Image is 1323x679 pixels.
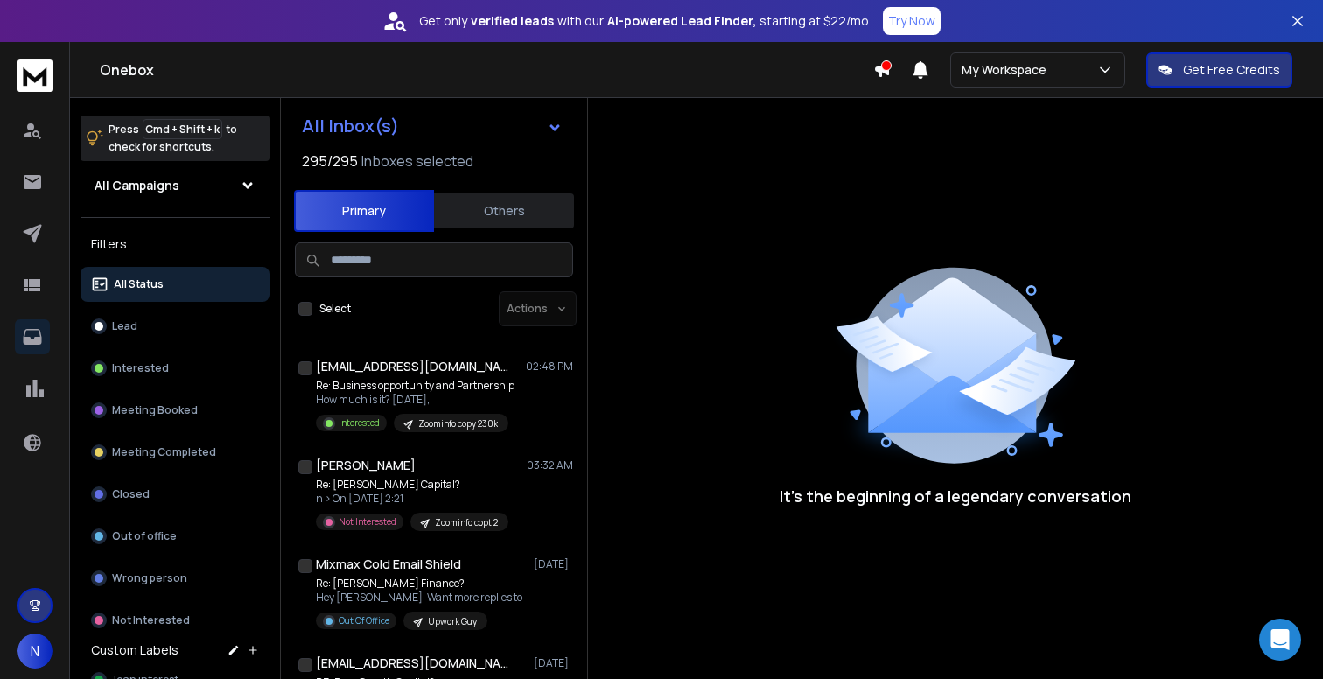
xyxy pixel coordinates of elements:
button: Out of office [80,519,269,554]
strong: verified leads [471,12,554,30]
strong: AI-powered Lead Finder, [607,12,756,30]
p: Interested [112,361,169,375]
h3: Inboxes selected [361,150,473,171]
p: Get only with our starting at $22/mo [419,12,869,30]
p: My Workspace [962,61,1053,79]
p: Re: [PERSON_NAME] Finance? [316,577,522,591]
p: [DATE] [534,656,573,670]
p: Press to check for shortcuts. [108,121,237,156]
button: N [17,633,52,668]
p: How much is it? [DATE], [316,393,514,407]
p: [DATE] [534,557,573,571]
h3: Custom Labels [91,641,178,659]
p: It’s the beginning of a legendary conversation [780,484,1131,508]
p: 02:48 PM [526,360,573,374]
p: Not Interested [112,613,190,627]
button: Meeting Booked [80,393,269,428]
button: Closed [80,477,269,512]
button: Interested [80,351,269,386]
p: Zoominfo copt 2 [435,516,498,529]
p: Re: [PERSON_NAME] Capital? [316,478,508,492]
button: Try Now [883,7,941,35]
label: Select [319,302,351,316]
button: Not Interested [80,603,269,638]
button: All Inbox(s) [288,108,577,143]
button: Get Free Credits [1146,52,1292,87]
p: Re: Business opportunity and Partnership [316,379,514,393]
button: Wrong person [80,561,269,596]
button: Meeting Completed [80,435,269,470]
button: Others [434,192,574,230]
div: Open Intercom Messenger [1259,619,1301,661]
p: Out Of Office [339,614,389,627]
button: All Campaigns [80,168,269,203]
span: Cmd + Shift + k [143,119,222,139]
p: Get Free Credits [1183,61,1280,79]
h1: Onebox [100,59,873,80]
h1: All Inbox(s) [302,117,399,135]
button: All Status [80,267,269,302]
img: logo [17,59,52,92]
p: Interested [339,416,380,430]
p: Wrong person [112,571,187,585]
p: Hey [PERSON_NAME], Want more replies to [316,591,522,605]
p: Closed [112,487,150,501]
p: Out of office [112,529,177,543]
p: Not Interested [339,515,396,528]
p: Try Now [888,12,935,30]
p: Upwork Guy [428,615,477,628]
p: Lead [112,319,137,333]
p: 03:32 AM [527,458,573,472]
h3: Filters [80,232,269,256]
h1: [EMAIL_ADDRESS][DOMAIN_NAME] [316,358,508,375]
p: n > On [DATE] 2:21 [316,492,508,506]
p: All Status [114,277,164,291]
button: Primary [294,190,434,232]
p: Meeting Booked [112,403,198,417]
h1: [EMAIL_ADDRESS][DOMAIN_NAME] [316,654,508,672]
p: Zoominfo copy 230k [418,417,498,430]
h1: All Campaigns [94,177,179,194]
p: Meeting Completed [112,445,216,459]
span: 295 / 295 [302,150,358,171]
h1: Mixmax Cold Email Shield [316,556,461,573]
button: Lead [80,309,269,344]
h1: [PERSON_NAME] [316,457,416,474]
